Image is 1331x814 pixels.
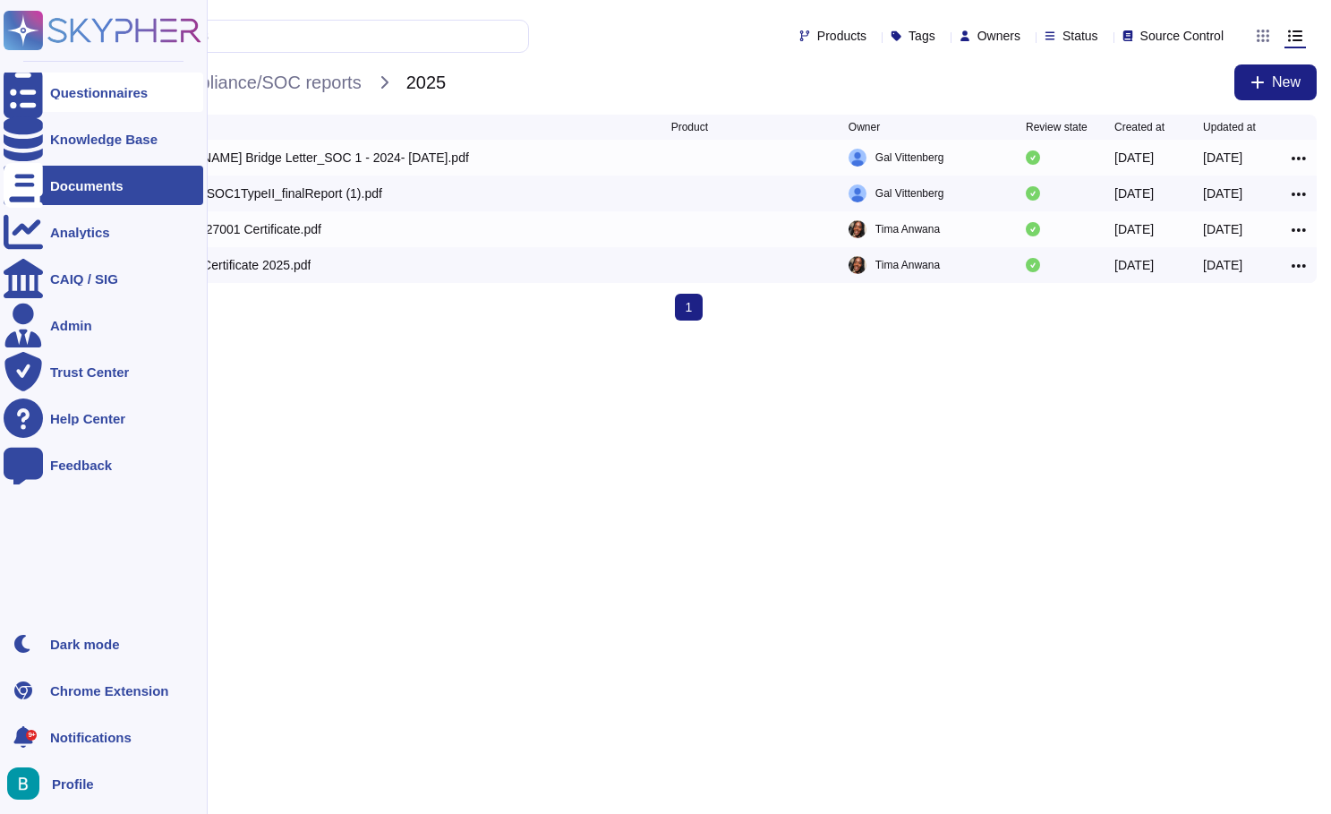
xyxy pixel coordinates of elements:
span: Compliance/SOC reports [153,69,370,96]
div: [DATE] [1203,220,1242,238]
div: ISO 27001 Certificate 2025.pdf [139,256,311,274]
a: Questionnaires [4,73,203,112]
span: Updated at [1203,122,1256,133]
span: Products [817,30,866,42]
span: Owner [849,122,880,133]
span: Profile [52,777,94,791]
img: user [849,256,866,274]
span: New [1272,75,1301,90]
a: Knowledge Base [4,119,203,159]
button: New [1234,64,1317,100]
div: 9+ [26,730,37,741]
div: Chrome Extension [50,684,169,698]
a: Feedback [4,445,203,484]
span: Created at [1114,122,1165,133]
img: user [849,149,866,167]
a: CAIQ / SIG [4,259,203,298]
div: [DATE] [1203,149,1242,167]
a: Help Center [4,398,203,438]
span: Status [1062,30,1098,42]
div: IQNET ISO 27001 Certificate.pdf [139,220,321,238]
span: Review state [1026,122,1088,133]
div: Feedback [50,458,112,472]
div: Knowledge Base [50,133,158,146]
span: Gal Vittenberg [875,184,944,202]
div: [DATE] [1114,256,1154,274]
span: Notifications [50,731,132,744]
img: user [849,220,866,238]
button: user [4,764,52,803]
span: Tima Anwana [875,256,940,274]
div: Documents [50,179,124,193]
input: Search by keywords [71,21,528,52]
div: Analytics [50,226,110,239]
img: user [7,767,39,800]
div: [PERSON_NAME] Bridge Letter_SOC 1 - 2024- [DATE].pdf [139,149,469,167]
div: [DATE] [1114,220,1154,238]
div: CAIQ / SIG [50,272,118,286]
span: Source Control [1140,30,1224,42]
span: 2025 [397,69,456,96]
span: Gal Vittenberg [875,149,944,167]
a: Admin [4,305,203,345]
a: Analytics [4,212,203,252]
div: Admin [50,319,92,332]
a: Chrome Extension [4,671,203,710]
a: Trust Center [4,352,203,391]
a: Documents [4,166,203,205]
div: Questionnaires [50,86,148,99]
img: user [849,184,866,202]
span: Tags [909,30,935,42]
div: Help Center [50,412,125,425]
span: Product [671,122,708,133]
div: [DATE] [1114,184,1154,202]
div: Deel_2024_SOC1TypeII_finalReport (1).pdf [139,184,382,202]
div: Dark mode [50,638,120,651]
span: Owners [977,30,1020,42]
span: 1 [675,294,704,321]
span: Tima Anwana [875,220,940,238]
div: [DATE] [1203,256,1242,274]
div: [DATE] [1203,184,1242,202]
div: [DATE] [1114,149,1154,167]
div: Trust Center [50,365,129,379]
